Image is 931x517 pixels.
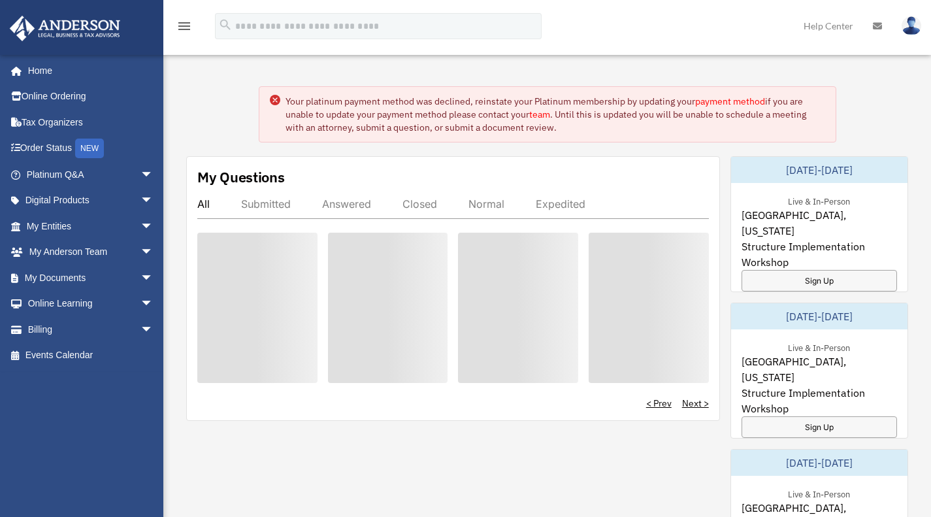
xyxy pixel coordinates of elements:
[9,135,173,162] a: Order StatusNEW
[176,23,192,34] a: menu
[742,354,897,385] span: [GEOGRAPHIC_DATA], [US_STATE]
[9,58,167,84] a: Home
[9,188,173,214] a: Digital Productsarrow_drop_down
[75,139,104,158] div: NEW
[731,303,907,329] div: [DATE]-[DATE]
[402,197,437,210] div: Closed
[731,450,907,476] div: [DATE]-[DATE]
[140,161,167,188] span: arrow_drop_down
[731,157,907,183] div: [DATE]-[DATE]
[197,167,285,187] div: My Questions
[742,207,897,239] span: [GEOGRAPHIC_DATA], [US_STATE]
[9,213,173,239] a: My Entitiesarrow_drop_down
[682,397,709,410] a: Next >
[140,265,167,292] span: arrow_drop_down
[218,18,233,32] i: search
[140,188,167,214] span: arrow_drop_down
[9,239,173,265] a: My Anderson Teamarrow_drop_down
[140,213,167,240] span: arrow_drop_down
[140,291,167,318] span: arrow_drop_down
[777,340,860,354] div: Live & In-Person
[9,265,173,291] a: My Documentsarrow_drop_down
[140,316,167,343] span: arrow_drop_down
[9,161,173,188] a: Platinum Q&Aarrow_drop_down
[902,16,921,35] img: User Pic
[742,270,897,292] a: Sign Up
[777,486,860,500] div: Live & In-Person
[9,84,173,110] a: Online Ordering
[176,18,192,34] i: menu
[742,416,897,438] a: Sign Up
[536,197,585,210] div: Expedited
[9,342,173,369] a: Events Calendar
[286,95,825,134] div: Your platinum payment method was declined, reinstate your Platinum membership by updating your if...
[9,291,173,317] a: Online Learningarrow_drop_down
[140,239,167,266] span: arrow_drop_down
[197,197,210,210] div: All
[6,16,124,41] img: Anderson Advisors Platinum Portal
[742,385,897,416] span: Structure Implementation Workshop
[9,316,173,342] a: Billingarrow_drop_down
[322,197,371,210] div: Answered
[695,95,765,107] a: payment method
[529,108,550,120] a: team
[9,109,173,135] a: Tax Organizers
[777,193,860,207] div: Live & In-Person
[468,197,504,210] div: Normal
[646,397,672,410] a: < Prev
[742,239,897,270] span: Structure Implementation Workshop
[241,197,291,210] div: Submitted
